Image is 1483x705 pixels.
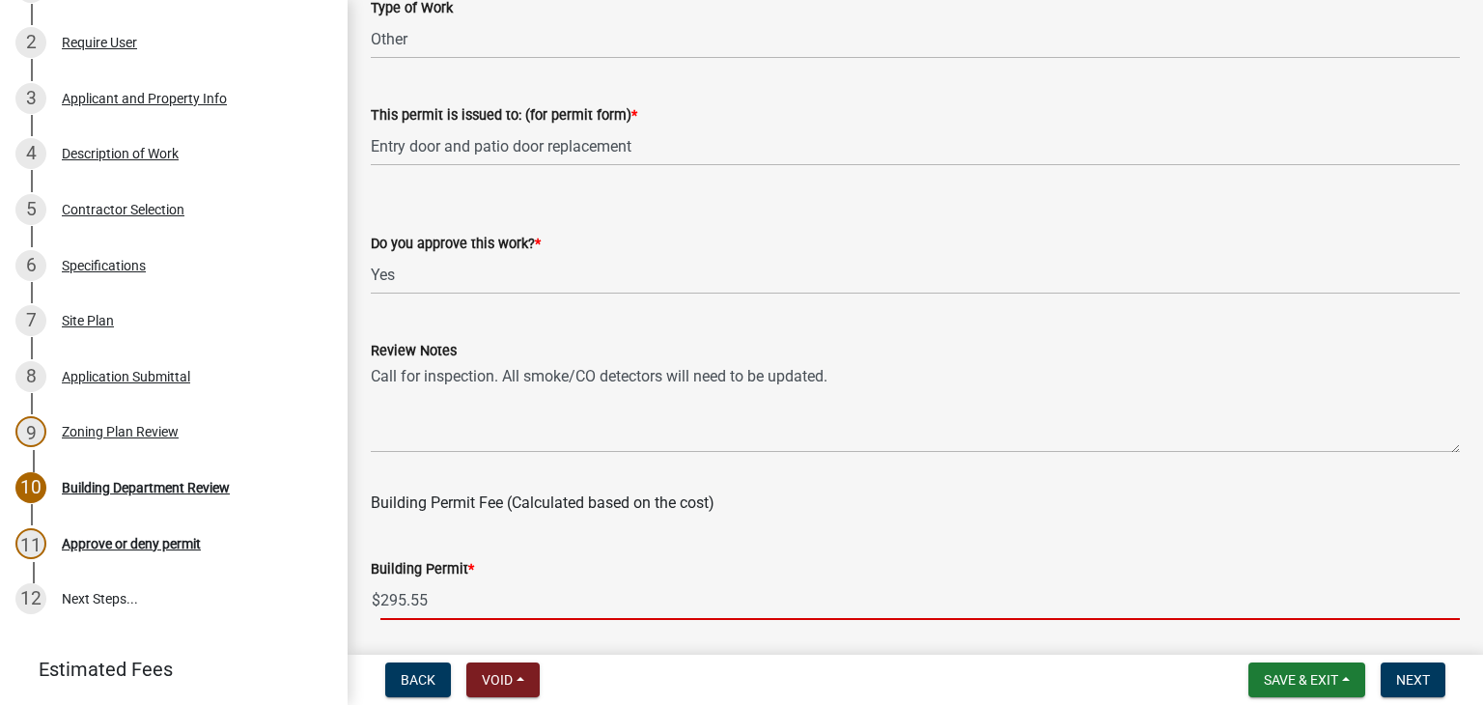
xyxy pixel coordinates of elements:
[15,83,46,114] div: 3
[15,250,46,281] div: 6
[1264,672,1338,688] span: Save & Exit
[62,92,227,105] div: Applicant and Property Info
[62,370,190,383] div: Application Submittal
[482,672,513,688] span: Void
[371,345,457,358] label: Review Notes
[466,663,540,697] button: Void
[15,528,46,559] div: 11
[15,194,46,225] div: 5
[15,650,317,689] a: Estimated Fees
[62,259,146,272] div: Specifications
[15,416,46,447] div: 9
[371,563,474,577] label: Building Permit
[62,537,201,550] div: Approve or deny permit
[371,468,1460,515] div: Building Permit Fee (Calculated based on the cost)
[15,27,46,58] div: 2
[62,481,230,494] div: Building Department Review
[62,36,137,49] div: Require User
[1248,663,1365,697] button: Save & Exit
[1381,663,1445,697] button: Next
[401,672,435,688] span: Back
[15,472,46,503] div: 10
[62,314,114,327] div: Site Plan
[371,109,637,123] label: This permit is issued to: (for permit form)
[62,203,184,216] div: Contractor Selection
[62,147,179,160] div: Description of Work
[371,2,453,15] label: Type of Work
[15,138,46,169] div: 4
[62,425,179,438] div: Zoning Plan Review
[15,361,46,392] div: 8
[15,305,46,336] div: 7
[385,663,451,697] button: Back
[1396,672,1430,688] span: Next
[371,580,381,620] span: $
[371,238,541,251] label: Do you approve this work?
[15,583,46,614] div: 12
